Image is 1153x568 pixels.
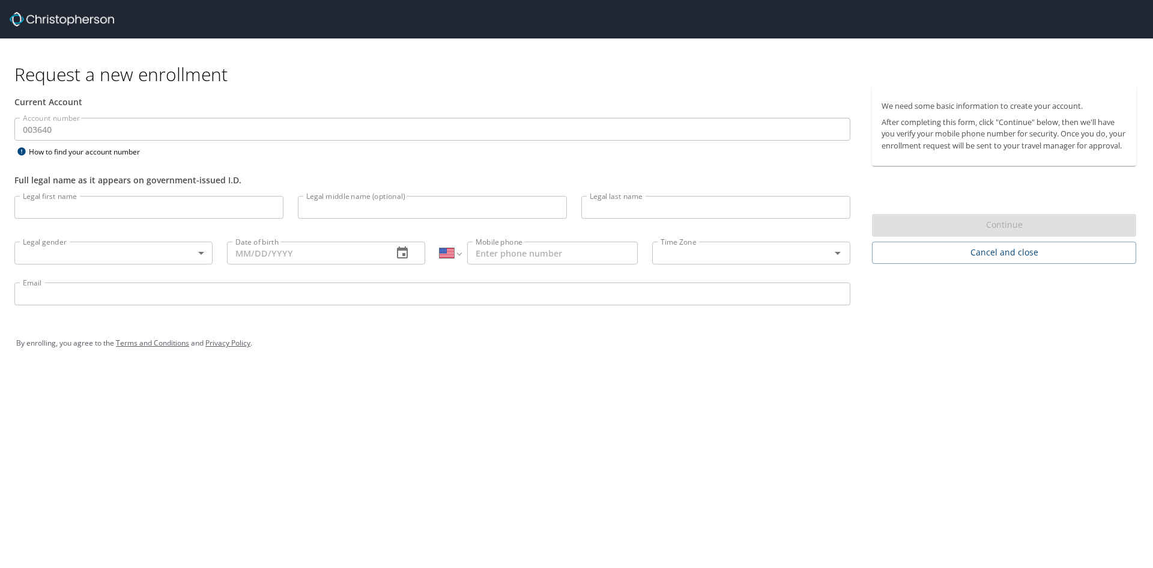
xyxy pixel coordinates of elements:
div: ​ [14,242,213,264]
a: Terms and Conditions [116,338,189,348]
div: By enrolling, you agree to the and . [16,328,1137,358]
button: Cancel and close [872,242,1136,264]
button: Open [829,245,846,261]
div: Full legal name as it appears on government-issued I.D. [14,174,850,186]
img: cbt logo [10,12,114,26]
input: MM/DD/YYYY [227,242,383,264]
p: We need some basic information to create your account. [882,100,1127,112]
div: Current Account [14,96,850,108]
h1: Request a new enrollment [14,63,1146,86]
div: How to find your account number [14,144,165,159]
span: Cancel and close [882,245,1127,260]
input: Enter phone number [467,242,638,264]
p: After completing this form, click "Continue" below, then we'll have you verify your mobile phone ... [882,117,1127,151]
a: Privacy Policy [205,338,250,348]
